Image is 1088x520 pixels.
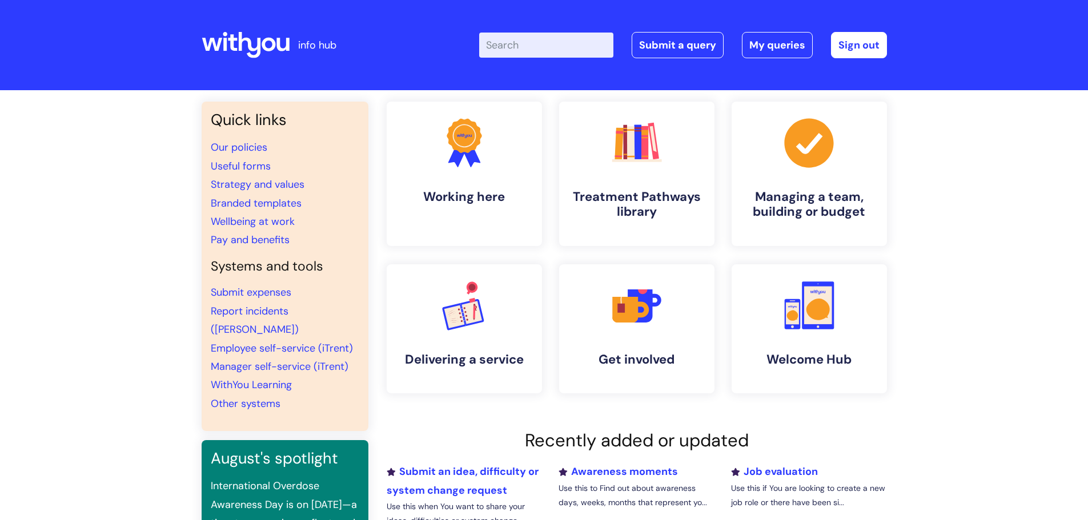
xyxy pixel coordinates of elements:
[211,215,295,228] a: Wellbeing at work
[731,481,886,510] p: Use this if You are looking to create a new job role or there have been si...
[211,360,348,373] a: Manager self-service (iTrent)
[732,102,887,246] a: Managing a team, building or budget
[831,32,887,58] a: Sign out
[211,304,299,336] a: Report incidents ([PERSON_NAME])
[568,352,705,367] h4: Get involved
[568,190,705,220] h4: Treatment Pathways library
[396,352,533,367] h4: Delivering a service
[211,159,271,173] a: Useful forms
[479,33,613,58] input: Search
[559,465,678,478] a: Awareness moments
[732,264,887,393] a: Welcome Hub
[632,32,724,58] a: Submit a query
[387,465,539,497] a: Submit an idea, difficulty or system change request
[387,102,542,246] a: Working here
[211,140,267,154] a: Our policies
[387,264,542,393] a: Delivering a service
[731,465,818,478] a: Job evaluation
[742,32,813,58] a: My queries
[211,196,302,210] a: Branded templates
[298,36,336,54] p: info hub
[741,352,878,367] h4: Welcome Hub
[479,32,887,58] div: | -
[211,397,280,410] a: Other systems
[211,233,290,247] a: Pay and benefits
[396,190,533,204] h4: Working here
[559,102,714,246] a: Treatment Pathways library
[211,341,353,355] a: Employee self-service (iTrent)
[211,259,359,275] h4: Systems and tools
[211,378,292,392] a: WithYou Learning
[559,264,714,393] a: Get involved
[559,481,714,510] p: Use this to Find out about awareness days, weeks, months that represent yo...
[387,430,887,451] h2: Recently added or updated
[211,449,359,467] h3: August's spotlight
[211,178,304,191] a: Strategy and values
[211,111,359,129] h3: Quick links
[211,285,291,299] a: Submit expenses
[741,190,878,220] h4: Managing a team, building or budget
